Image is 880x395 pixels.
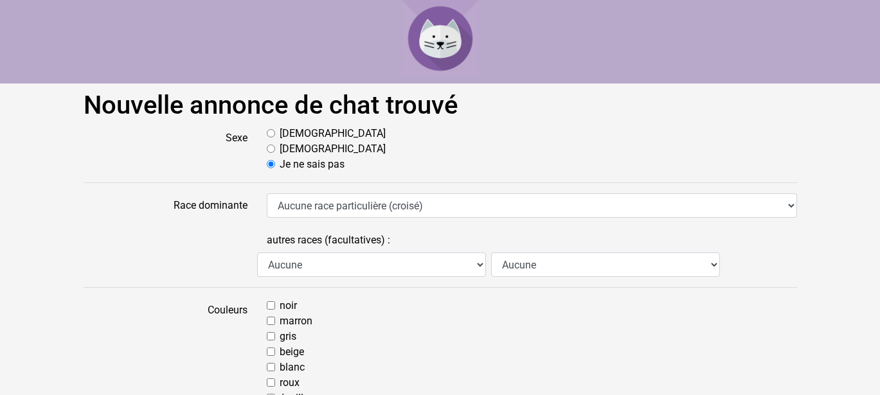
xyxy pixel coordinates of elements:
label: autres races (facultatives) : [267,228,390,252]
label: Sexe [74,126,257,172]
label: Race dominante [74,193,257,218]
h1: Nouvelle annonce de chat trouvé [84,90,797,121]
label: noir [280,298,297,313]
label: roux [280,375,300,391]
input: Je ne sais pas [267,160,275,168]
label: marron [280,313,312,329]
label: gris [280,329,296,344]
label: beige [280,344,304,360]
label: Je ne sais pas [280,157,345,172]
label: blanc [280,360,305,375]
input: [DEMOGRAPHIC_DATA] [267,145,275,153]
label: [DEMOGRAPHIC_DATA] [280,141,386,157]
input: [DEMOGRAPHIC_DATA] [267,129,275,137]
label: [DEMOGRAPHIC_DATA] [280,126,386,141]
